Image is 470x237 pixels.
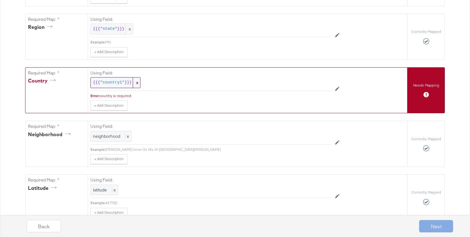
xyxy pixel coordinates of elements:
[28,16,85,22] label: Required Map: *
[93,80,100,86] span: {{{
[90,177,331,183] label: Using Field:
[90,101,127,110] button: + Add Description
[28,24,55,31] div: region
[90,147,105,152] div: Example:
[133,78,140,88] span: x
[100,26,117,32] span: "state"
[93,26,100,32] span: {{{
[124,80,131,86] span: }}}
[90,70,331,76] label: Using Field:
[105,40,331,45] div: MN
[112,187,116,193] span: x
[90,123,331,129] label: Using Field:
[125,24,133,34] span: x
[28,177,85,183] label: Required Map: *
[411,29,441,34] label: Correctly Mapped
[28,131,73,138] div: neighborhood
[117,26,124,32] span: }}}
[93,133,120,139] span: neighborhood
[411,190,441,195] label: Correctly Mapped
[90,16,331,22] label: Using Field:
[90,154,127,164] button: + Add Description
[125,133,129,139] span: x
[28,70,85,76] label: Required Map: *
[93,187,107,193] span: latitude
[28,123,85,129] label: Required Map: *
[90,40,105,45] div: Example:
[27,220,61,232] button: Back
[105,200,331,205] div: 44.7782
[28,77,58,84] div: country
[90,93,99,98] div: Error:
[99,93,331,98] div: country is required
[100,80,124,86] span: "country1"
[411,136,441,141] label: Correctly Mapped
[105,147,331,152] div: [PERSON_NAME] Inner Gr Hts W [GEOGRAPHIC_DATA][PERSON_NAME]
[90,200,105,205] div: Example:
[413,83,439,88] label: Needs Mapping
[90,47,127,57] button: + Add Description
[28,185,59,192] div: latitude
[90,208,127,218] button: + Add Description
